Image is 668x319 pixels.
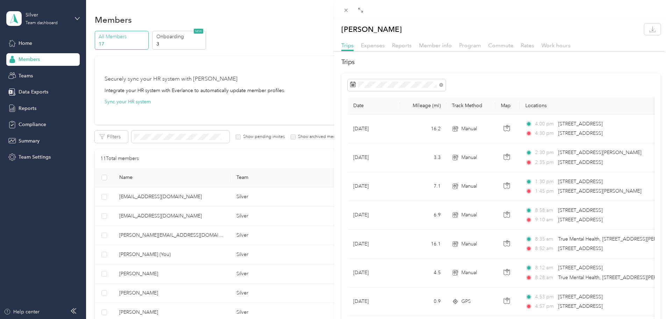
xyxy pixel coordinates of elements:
[400,287,446,316] td: 0.9
[558,130,603,136] span: [STREET_ADDRESS]
[558,217,603,223] span: [STREET_ADDRESS]
[558,159,603,165] span: [STREET_ADDRESS]
[459,42,481,49] span: Program
[535,130,555,137] span: 4:30 pm
[446,97,495,115] th: Track Method
[400,230,446,258] td: 16.1
[558,179,603,185] span: [STREET_ADDRESS]
[558,303,603,309] span: [STREET_ADDRESS]
[348,143,400,172] td: [DATE]
[461,298,471,305] span: GPS
[629,280,668,319] iframe: Everlance-gr Chat Button Frame
[341,23,402,35] p: [PERSON_NAME]
[535,159,555,166] span: 2:35 pm
[392,42,412,49] span: Reports
[535,303,555,310] span: 4:57 pm
[348,287,400,316] td: [DATE]
[400,143,446,172] td: 3.3
[488,42,513,49] span: Commute
[495,97,520,115] th: Map
[558,294,603,300] span: [STREET_ADDRESS]
[341,42,354,49] span: Trips
[348,258,400,287] td: [DATE]
[348,230,400,258] td: [DATE]
[558,245,603,251] span: [STREET_ADDRESS]
[535,245,555,252] span: 8:52 am
[419,42,452,49] span: Member info
[535,264,555,272] span: 8:12 am
[361,42,385,49] span: Expenses
[400,201,446,230] td: 6.9
[400,97,446,115] th: Mileage (mi)
[558,265,603,271] span: [STREET_ADDRESS]
[400,115,446,143] td: 16.2
[461,211,477,219] span: Manual
[461,182,477,190] span: Manual
[541,42,570,49] span: Work hours
[461,269,477,277] span: Manual
[535,178,555,186] span: 1:30 pm
[535,293,555,301] span: 4:53 pm
[535,207,555,214] span: 8:58 am
[461,240,477,248] span: Manual
[535,216,555,224] span: 9:10 am
[535,149,555,157] span: 2:30 pm
[558,121,603,127] span: [STREET_ADDRESS]
[461,125,477,133] span: Manual
[348,172,400,201] td: [DATE]
[400,172,446,201] td: 7.1
[521,42,534,49] span: Rates
[348,97,400,115] th: Date
[341,57,661,67] h2: Trips
[348,115,400,143] td: [DATE]
[535,235,555,243] span: 8:35 am
[558,188,641,194] span: [STREET_ADDRESS][PERSON_NAME]
[461,154,477,161] span: Manual
[558,150,641,155] span: [STREET_ADDRESS][PERSON_NAME]
[348,201,400,230] td: [DATE]
[535,274,555,282] span: 8:28 am
[558,207,603,213] span: [STREET_ADDRESS]
[400,258,446,287] td: 4.5
[535,120,555,128] span: 4:00 pm
[535,187,555,195] span: 1:45 pm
